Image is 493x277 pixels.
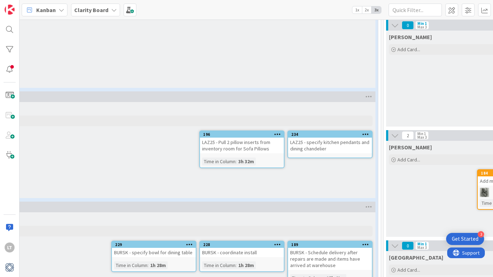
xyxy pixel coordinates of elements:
[202,158,235,165] div: Time in Column
[389,4,442,16] input: Quick Filter...
[114,261,147,269] div: Time in Column
[288,248,372,270] div: BURSK - Schedule delivery after repairs are made and items have arrived at warehouse
[480,188,489,197] img: PA
[200,248,284,257] div: BURSK - coordinate install
[200,241,284,257] div: 228BURSK - coordinate install
[5,243,15,252] div: LT
[235,261,237,269] span: :
[112,241,196,248] div: 229
[372,6,381,14] span: 3x
[288,138,372,153] div: LAZ25 - specify kitchen pendants and dining chandelier
[199,241,285,272] a: 228BURSK - coordinate installTime in Column:1h 28m
[417,25,427,29] div: Max 3
[288,131,372,138] div: 234
[288,241,372,248] div: 189
[446,233,484,245] div: Open Get Started checklist, remaining modules: 3
[237,158,256,165] div: 3h 32m
[417,22,427,25] div: Min 1
[200,138,284,153] div: LAZ25 - Pull 2 pillow inserts from inventory room for Sofa Pillows
[200,131,284,153] div: 196LAZ25 - Pull 2 pillow inserts from inventory room for Sofa Pillows
[397,267,420,273] span: Add Card...
[478,231,484,238] div: 3
[5,262,15,272] img: avatar
[235,158,237,165] span: :
[115,242,196,247] div: 229
[417,242,427,246] div: Min 1
[389,33,432,41] span: Walter
[288,241,372,270] div: 189BURSK - Schedule delivery after repairs are made and items have arrived at warehouse
[397,156,420,163] span: Add Card...
[288,131,372,153] div: 234LAZ25 - specify kitchen pendants and dining chandelier
[203,132,284,137] div: 196
[199,130,285,168] a: 196LAZ25 - Pull 2 pillow inserts from inventory room for Sofa PillowsTime in Column:3h 32m
[36,6,56,14] span: Kanban
[203,242,284,247] div: 228
[74,6,108,14] b: Clarity Board
[417,135,427,139] div: Max 3
[417,132,426,135] div: Min 1
[202,261,235,269] div: Time in Column
[362,6,372,14] span: 2x
[402,21,414,30] span: 0
[352,6,362,14] span: 1x
[15,1,32,10] span: Support
[200,241,284,248] div: 228
[287,130,373,158] a: 234LAZ25 - specify kitchen pendants and dining chandelier
[200,131,284,138] div: 196
[389,254,443,261] span: Devon
[389,144,432,151] span: Philip
[291,132,372,137] div: 234
[402,131,414,140] span: 2
[148,261,168,269] div: 1h 28m
[402,241,414,250] span: 0
[147,261,148,269] span: :
[397,46,420,53] span: Add Card...
[5,5,15,15] img: Visit kanbanzone.com
[112,248,196,257] div: BURSK - specify bowl for dining table
[111,241,196,272] a: 229BURSK - specify bowl for dining tableTime in Column:1h 28m
[237,261,256,269] div: 1h 28m
[112,241,196,257] div: 229BURSK - specify bowl for dining table
[291,242,372,247] div: 189
[417,246,427,249] div: Max 3
[452,235,478,243] div: Get Started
